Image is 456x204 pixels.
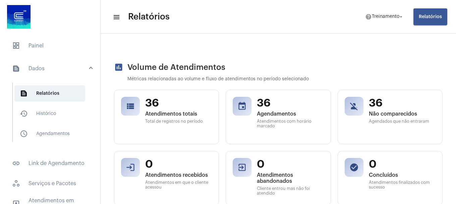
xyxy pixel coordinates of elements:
[12,65,20,73] mat-icon: sidenav icon
[12,65,90,73] mat-panel-title: Dados
[7,175,94,192] span: Serviços e Pacotes
[369,180,436,190] span: Atendimentos finalizados com sucesso
[114,63,443,72] h2: Volume de Atendimentos
[145,180,212,190] span: Atendimentos em que o cliente acessou
[145,111,212,117] span: Atendimentos totais
[369,158,436,171] span: 0
[126,163,135,172] mat-icon: login
[20,89,28,97] mat-icon: sidenav icon
[145,158,212,171] span: 0
[4,58,100,79] mat-expansion-panel-header: sidenav iconDados
[257,172,324,184] span: Atendimentos abandonados
[369,119,436,124] span: Agendados que não entraram
[20,110,28,118] mat-icon: sidenav icon
[369,172,436,178] span: Concluídos
[257,119,324,128] span: Atendimentos com horário marcado
[369,97,436,110] span: 36
[5,3,32,30] img: d4669ae0-8c07-2337-4f67-34b0df7f5ae4.jpeg
[365,13,372,20] mat-icon: help
[126,101,135,111] mat-icon: view_list
[398,14,404,20] mat-icon: arrow_drop_down
[12,159,20,167] mat-icon: sidenav icon
[349,163,359,172] mat-icon: check_circle
[14,106,85,122] span: Histórico
[113,13,119,21] mat-icon: sidenav icon
[237,163,247,172] mat-icon: exit_to_app
[413,8,447,25] button: Relatórios
[369,111,436,117] span: Não comparecidos
[145,172,212,178] span: Atendimentos recebidos
[20,130,28,138] mat-icon: sidenav icon
[128,11,170,22] span: Relatórios
[7,155,94,171] span: Link de Agendamento
[4,79,100,151] div: sidenav iconDados
[12,179,20,188] span: sidenav icon
[361,10,408,24] button: Treinamento
[372,14,399,19] span: Treinamento
[145,119,212,124] span: Total de registros no período
[114,63,123,72] mat-icon: assessment
[14,126,85,142] span: Agendamentos
[257,111,324,117] span: Agendamentos
[7,38,94,54] span: Painel
[145,97,212,110] span: 36
[127,77,443,82] p: Métricas relacionadas ao volume e fluxo de atendimentos no período selecionado
[257,97,324,110] span: 36
[349,101,359,111] mat-icon: person_off
[257,186,324,196] span: Cliente entrou mas não foi atendido
[12,42,20,50] span: sidenav icon
[14,85,85,101] span: Relatórios
[237,101,247,111] mat-icon: event
[419,14,442,19] span: Relatórios
[257,158,324,171] span: 0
